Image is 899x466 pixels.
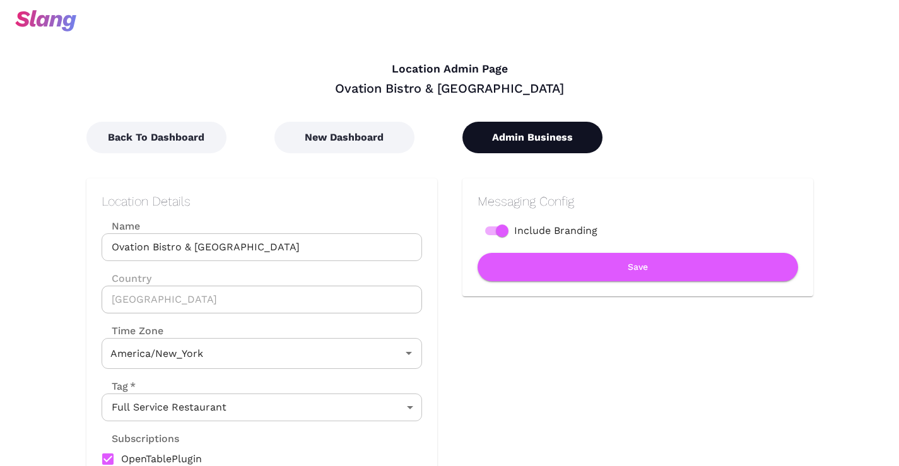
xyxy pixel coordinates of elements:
[15,10,76,32] img: svg+xml;base64,PHN2ZyB3aWR0aD0iOTciIGhlaWdodD0iMzQiIHZpZXdCb3g9IjAgMCA5NyAzNCIgZmlsbD0ibm9uZSIgeG...
[102,219,422,233] label: Name
[102,271,422,286] label: Country
[478,194,798,209] h2: Messaging Config
[102,323,422,338] label: Time Zone
[86,122,226,153] button: Back To Dashboard
[102,194,422,209] h2: Location Details
[102,379,136,393] label: Tag
[102,431,179,446] label: Subscriptions
[462,122,602,153] button: Admin Business
[400,344,418,362] button: Open
[274,131,414,143] a: New Dashboard
[274,122,414,153] button: New Dashboard
[102,393,422,421] div: Full Service Restaurant
[86,62,813,76] h4: Location Admin Page
[86,131,226,143] a: Back To Dashboard
[462,131,602,143] a: Admin Business
[86,80,813,96] div: Ovation Bistro & [GEOGRAPHIC_DATA]
[514,223,597,238] span: Include Branding
[478,253,798,281] button: Save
